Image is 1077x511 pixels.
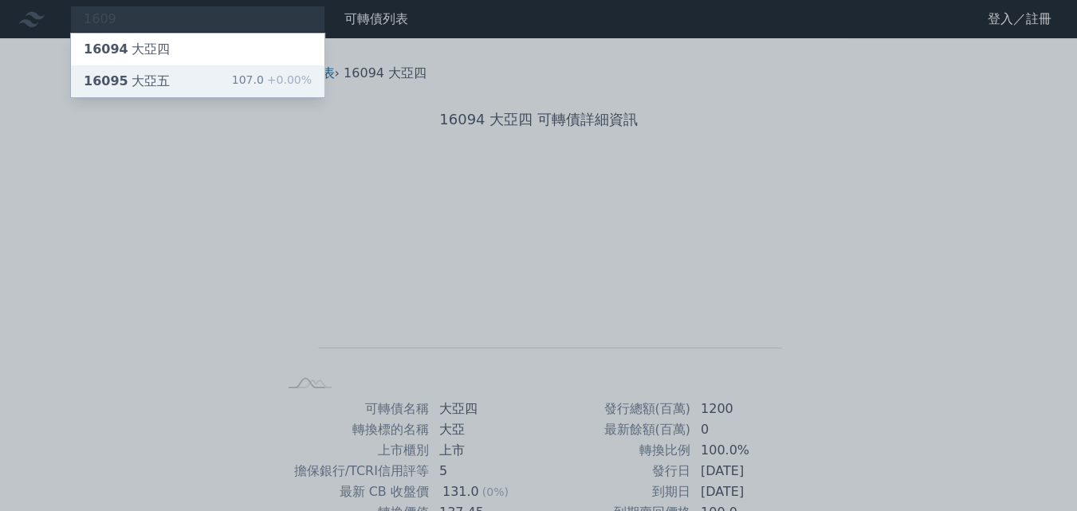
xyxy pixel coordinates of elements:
div: 大亞五 [84,72,170,91]
div: 107.0 [232,72,312,91]
span: 16095 [84,73,128,88]
a: 16095大亞五 107.0+0.00% [71,65,324,97]
div: 大亞四 [84,40,170,59]
span: +0.00% [264,73,312,86]
span: 16094 [84,41,128,57]
a: 16094大亞四 [71,33,324,65]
